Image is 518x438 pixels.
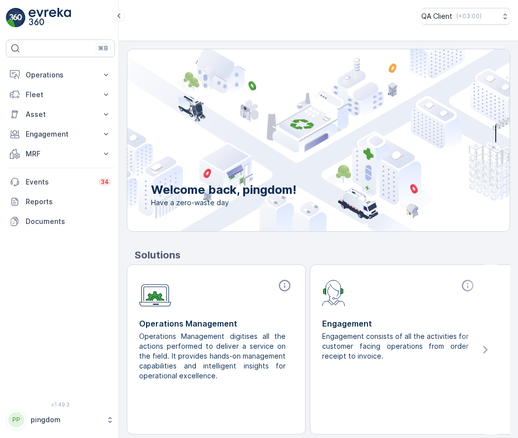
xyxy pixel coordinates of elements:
[6,172,115,192] a: Events34
[139,318,294,329] p: Operations Management
[322,331,469,361] p: Engagement consists of all the activities for customer facing operations from order receipt to in...
[26,70,95,80] p: Operations
[6,401,115,407] span: v 1.49.3
[139,279,171,307] img: module-icon
[29,8,71,28] img: logo_light-DOdMpM7g.png
[8,412,24,428] div: PP
[26,109,95,119] p: Asset
[26,129,95,139] p: Engagement
[322,279,345,306] img: module-icon
[6,409,115,430] button: PPpingdom
[26,149,95,159] p: MRF
[6,192,115,212] a: Reports
[322,318,477,329] p: Engagement
[6,124,115,144] button: Engagement
[31,415,101,425] p: pingdom
[421,8,510,25] button: QA Client(+03:00)
[135,248,510,262] p: Solutions
[6,65,115,85] button: Operations
[101,178,109,186] p: 34
[139,331,286,381] p: Operations Management digitises all the actions performed to deliver a service on the field. It p...
[26,177,93,187] p: Events
[421,11,452,21] p: QA Client
[6,212,115,231] a: Documents
[26,197,111,207] p: Reports
[98,44,108,52] p: ⌘B
[6,105,115,124] button: Asset
[6,85,115,105] button: Fleet
[151,182,296,198] p: Welcome back, pingdom!
[456,12,481,20] p: ( +03:00 )
[6,8,26,28] img: logo
[83,49,510,231] img: city illustration
[6,144,115,164] button: MRF
[26,90,95,100] p: Fleet
[26,217,111,226] p: Documents
[151,198,296,208] span: Have a zero-waste day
